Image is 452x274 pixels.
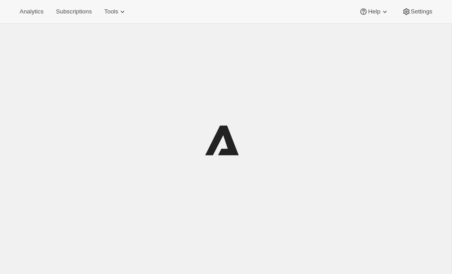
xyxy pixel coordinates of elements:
button: Tools [99,5,132,18]
button: Analytics [14,5,49,18]
span: Help [368,8,380,15]
span: Analytics [20,8,43,15]
button: Help [354,5,394,18]
span: Tools [104,8,118,15]
button: Settings [397,5,438,18]
button: Subscriptions [51,5,97,18]
span: Settings [411,8,432,15]
span: Subscriptions [56,8,92,15]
